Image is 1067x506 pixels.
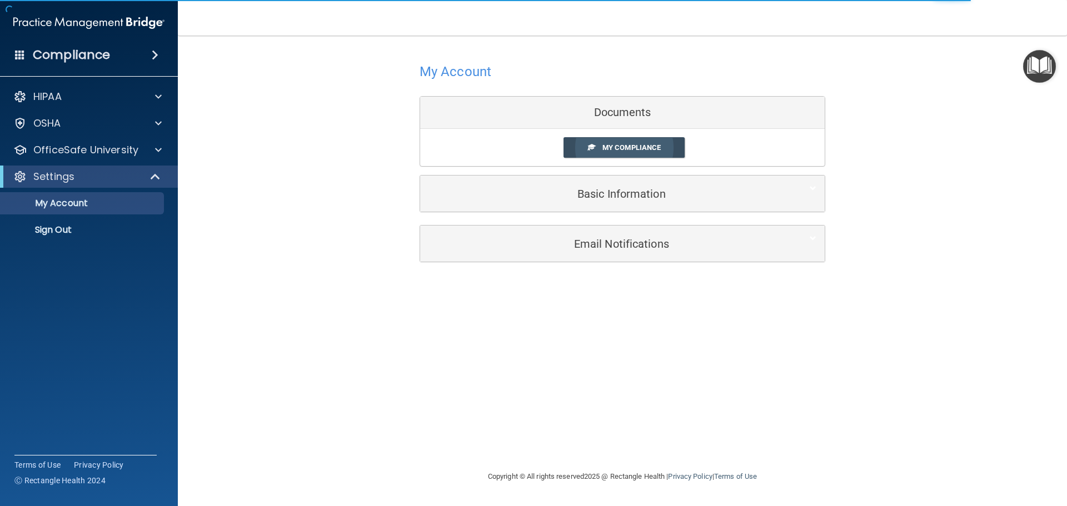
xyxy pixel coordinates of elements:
[7,224,159,236] p: Sign Out
[668,472,712,480] a: Privacy Policy
[420,97,825,129] div: Documents
[428,238,782,250] h5: Email Notifications
[420,64,491,79] h4: My Account
[428,188,782,200] h5: Basic Information
[14,459,61,470] a: Terms of Use
[7,198,159,209] p: My Account
[1023,50,1056,83] button: Open Resource Center
[33,117,61,130] p: OSHA
[420,459,825,494] div: Copyright © All rights reserved 2025 @ Rectangle Health | |
[14,475,106,486] span: Ⓒ Rectangle Health 2024
[428,181,816,206] a: Basic Information
[33,47,110,63] h4: Compliance
[13,170,161,183] a: Settings
[13,90,162,103] a: HIPAA
[714,472,757,480] a: Terms of Use
[33,90,62,103] p: HIPAA
[33,143,138,157] p: OfficeSafe University
[13,12,164,34] img: PMB logo
[602,143,661,152] span: My Compliance
[74,459,124,470] a: Privacy Policy
[13,143,162,157] a: OfficeSafe University
[13,117,162,130] a: OSHA
[33,170,74,183] p: Settings
[428,231,816,256] a: Email Notifications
